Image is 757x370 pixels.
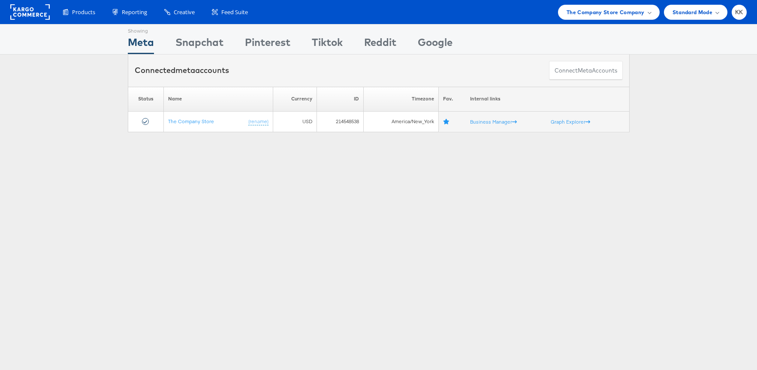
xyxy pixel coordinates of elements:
td: America/New_York [364,111,439,132]
div: Pinterest [245,35,290,54]
div: Reddit [364,35,396,54]
a: (rename) [248,118,268,125]
span: meta [578,67,592,75]
span: Reporting [122,8,147,16]
td: 214548538 [317,111,363,132]
div: Google [418,35,452,54]
span: Feed Suite [221,8,248,16]
th: ID [317,87,363,111]
span: Products [72,8,95,16]
div: Tiktok [312,35,343,54]
a: The Company Store [168,118,214,124]
td: USD [273,111,317,132]
th: Timezone [364,87,439,111]
th: Status [128,87,163,111]
th: Name [163,87,273,111]
button: ConnectmetaAccounts [549,61,623,80]
span: Creative [174,8,195,16]
span: meta [175,65,195,75]
span: KK [735,9,743,15]
span: The Company Store Company [567,8,645,17]
div: Snapchat [175,35,223,54]
span: Standard Mode [673,8,712,17]
div: Showing [128,24,154,35]
div: Connected accounts [135,65,229,76]
div: Meta [128,35,154,54]
a: Business Manager [470,118,517,124]
a: Graph Explorer [551,118,590,124]
th: Currency [273,87,317,111]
